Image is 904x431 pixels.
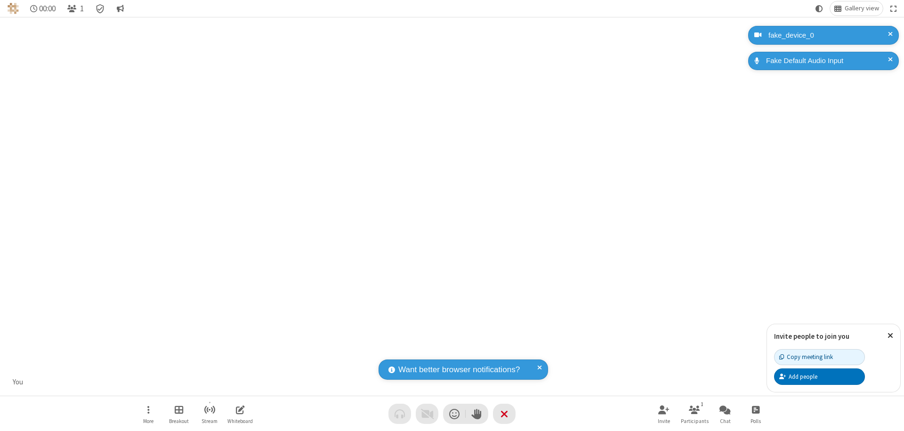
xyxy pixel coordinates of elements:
[779,352,833,361] div: Copy meeting link
[9,377,27,388] div: You
[388,404,411,424] button: Audio problem - check your Internet connection or call by phone
[466,404,488,424] button: Raise hand
[880,324,900,347] button: Close popover
[165,400,193,427] button: Manage Breakout Rooms
[887,1,901,16] button: Fullscreen
[416,404,438,424] button: Video
[774,368,865,384] button: Add people
[742,400,770,427] button: Open poll
[63,1,88,16] button: Open participant list
[398,364,520,376] span: Want better browser notifications?
[845,5,879,12] span: Gallery view
[91,1,109,16] div: Meeting details Encryption enabled
[113,1,128,16] button: Conversation
[763,56,892,66] div: Fake Default Audio Input
[720,418,731,424] span: Chat
[681,418,709,424] span: Participants
[8,3,19,14] img: QA Selenium DO NOT DELETE OR CHANGE
[202,418,218,424] span: Stream
[169,418,189,424] span: Breakout
[26,1,60,16] div: Timer
[226,400,254,427] button: Open shared whiteboard
[658,418,670,424] span: Invite
[195,400,224,427] button: Start streaming
[698,400,706,408] div: 1
[774,332,849,341] label: Invite people to join you
[650,400,678,427] button: Invite participants (⌘+Shift+I)
[830,1,883,16] button: Change layout
[812,1,827,16] button: Using system theme
[751,418,761,424] span: Polls
[227,418,253,424] span: Whiteboard
[134,400,162,427] button: Open menu
[143,418,153,424] span: More
[493,404,516,424] button: End or leave meeting
[765,30,892,41] div: fake_device_0
[774,349,865,365] button: Copy meeting link
[39,4,56,13] span: 00:00
[680,400,709,427] button: Open participant list
[80,4,84,13] span: 1
[711,400,739,427] button: Open chat
[443,404,466,424] button: Send a reaction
